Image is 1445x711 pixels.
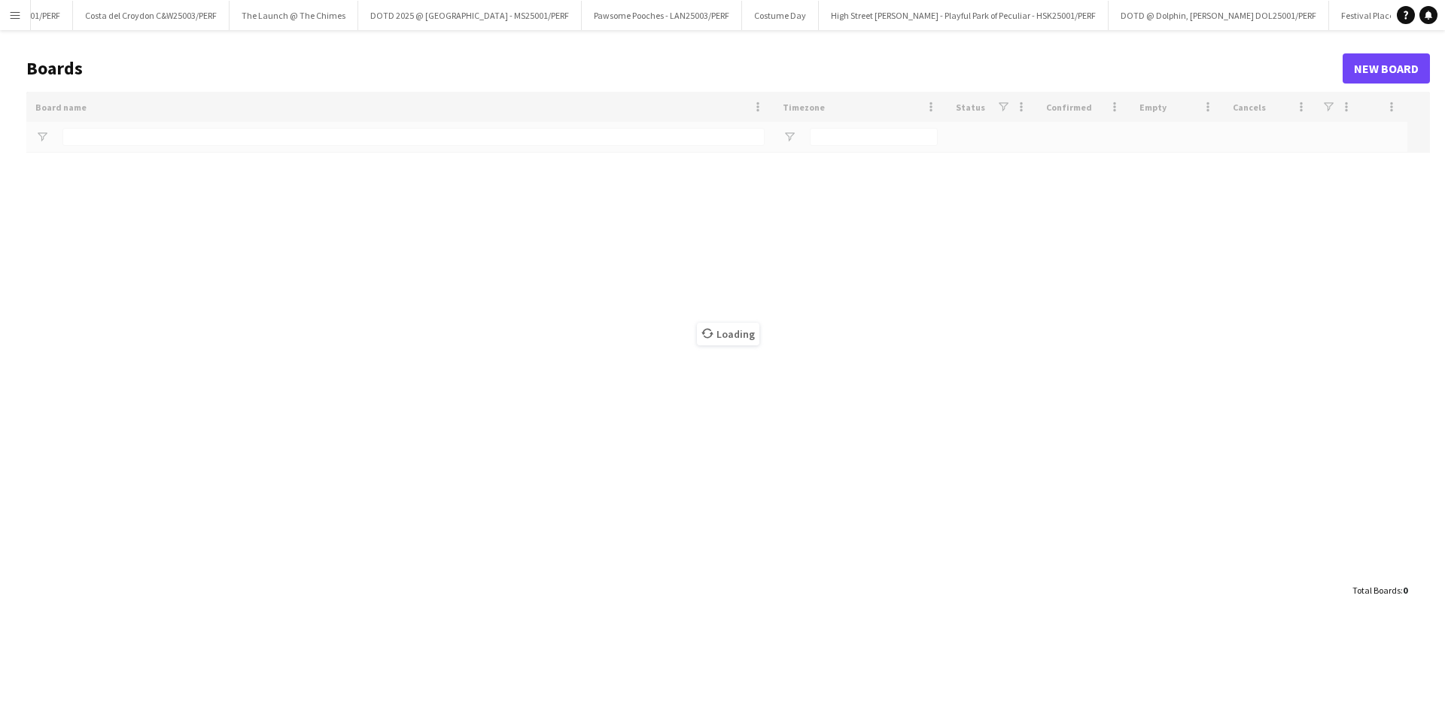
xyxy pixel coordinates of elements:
[1403,585,1407,596] span: 0
[1343,53,1430,84] a: New Board
[1109,1,1329,30] button: DOTD @ Dolphin, [PERSON_NAME] DOL25001/PERF
[697,323,759,345] span: Loading
[26,57,1343,80] h1: Boards
[1352,585,1401,596] span: Total Boards
[819,1,1109,30] button: High Street [PERSON_NAME] - Playful Park of Peculiar - HSK25001/PERF
[230,1,358,30] button: The Launch @ The Chimes
[1352,576,1407,605] div: :
[73,1,230,30] button: Costa del Croydon C&W25003/PERF
[358,1,582,30] button: DOTD 2025 @ [GEOGRAPHIC_DATA] - MS25001/PERF
[582,1,742,30] button: Pawsome Pooches - LAN25003/PERF
[742,1,819,30] button: Costume Day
